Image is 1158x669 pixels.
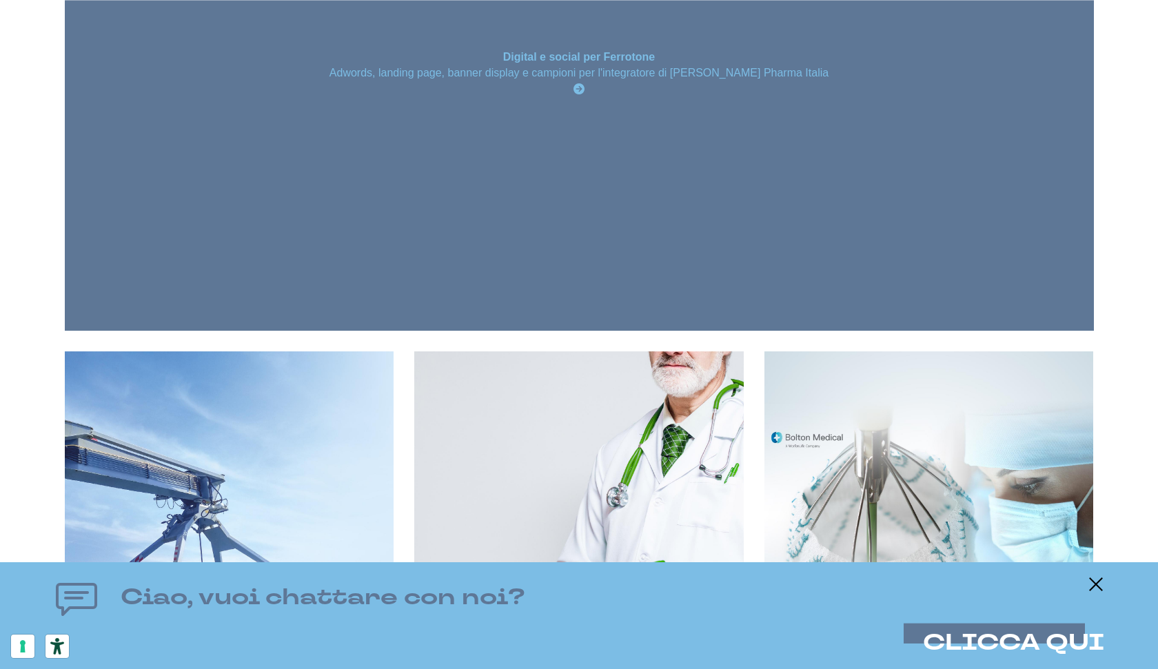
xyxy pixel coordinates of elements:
strong: Digital e social per Ferrotone [503,51,656,63]
button: Strumenti di accessibilità [45,635,69,658]
h4: Ciao, vuoi chattare con noi? [121,582,525,613]
button: CLICCA QUI [923,631,1104,655]
p: Adwords, landing page, banner display e campioni per l'integratore di [PERSON_NAME] Pharma Italia [270,65,888,81]
span: CLICCA QUI [923,628,1104,658]
button: Le tue preferenze relative al consenso per le tecnologie di tracciamento [11,635,34,658]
